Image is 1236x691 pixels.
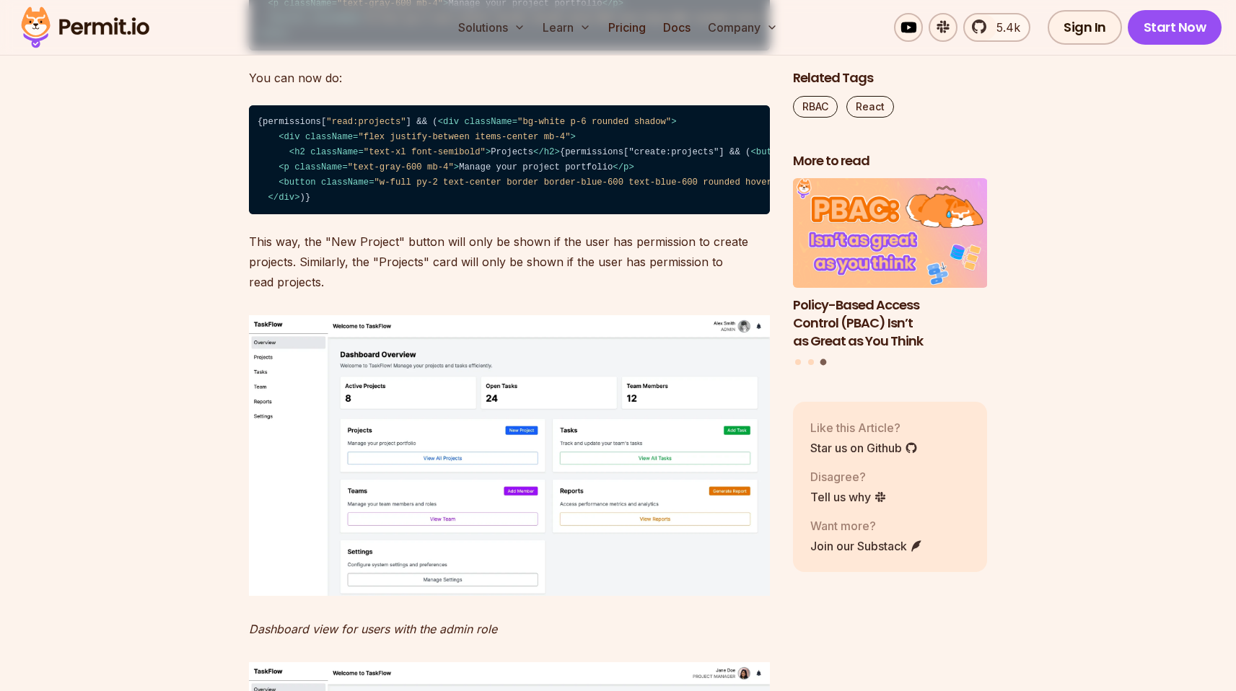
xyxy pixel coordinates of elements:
[808,359,814,365] button: Go to slide 2
[846,96,894,118] a: React
[820,359,827,366] button: Go to slide 3
[795,359,801,365] button: Go to slide 1
[657,13,696,42] a: Docs
[988,19,1020,36] span: 5.4k
[249,68,770,88] p: You can now do:
[537,13,597,42] button: Learn
[438,117,677,127] span: < = >
[279,193,294,203] span: div
[294,147,305,157] span: h2
[750,147,1212,157] span: < = >
[517,117,671,127] span: "bg-white p-6 rounded shadow"
[284,177,316,188] span: button
[443,117,459,127] span: div
[249,105,770,214] code: {permissions[ ] && ( )}
[294,162,342,172] span: className
[14,3,156,52] img: Permit logo
[249,622,497,636] em: Dashboard view for users with the admin role
[793,179,988,351] li: 3 of 3
[793,152,988,170] h2: More to read
[793,296,988,350] h3: Policy-Based Access Control (PBAC) Isn’t as Great as You Think
[284,132,300,142] span: div
[793,179,988,289] img: Policy-Based Access Control (PBAC) Isn’t as Great as You Think
[602,13,652,42] a: Pricing
[793,179,988,368] div: Posts
[374,177,836,188] span: "w-full py-2 text-center border border-blue-600 text-blue-600 rounded hover:bg-blue-50"
[1128,10,1222,45] a: Start Now
[249,315,770,596] img: image.png
[810,517,923,534] p: Want more?
[810,488,887,506] a: Tell us why
[613,162,634,172] span: </ >
[465,117,512,127] span: className
[310,147,358,157] span: className
[533,147,560,157] span: </ >
[810,537,923,555] a: Join our Substack
[702,13,784,42] button: Company
[810,468,887,485] p: Disagree?
[544,147,555,157] span: h2
[364,147,486,157] span: "text-xl font-semibold"
[284,162,289,172] span: p
[963,13,1030,42] a: 5.4k
[326,117,406,127] span: "read:projects"
[756,147,788,157] span: button
[623,162,628,172] span: p
[793,179,988,351] a: Policy-Based Access Control (PBAC) Isn’t as Great as You ThinkPolicy-Based Access Control (PBAC) ...
[793,69,988,87] h2: Related Tags
[279,177,841,188] span: < = >
[810,439,918,457] a: Star us on Github
[279,162,459,172] span: < = >
[358,132,570,142] span: "flex justify-between items-center mb-4"
[810,419,918,436] p: Like this Article?
[249,232,770,292] p: This way, the "New Project" button will only be shown if the user has permission to create projec...
[793,96,838,118] a: RBAC
[1048,10,1122,45] a: Sign In
[289,147,491,157] span: < = >
[452,13,531,42] button: Solutions
[348,162,454,172] span: "text-gray-600 mb-4"
[321,177,369,188] span: className
[305,132,353,142] span: className
[268,193,299,203] span: </ >
[279,132,576,142] span: < = >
